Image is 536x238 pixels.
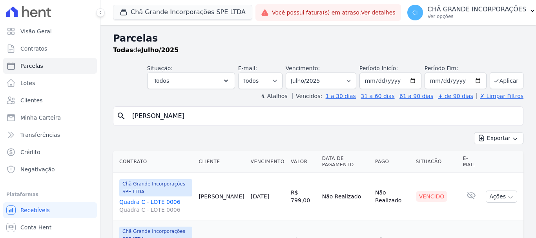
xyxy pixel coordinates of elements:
strong: Todas [113,46,133,54]
span: Negativação [20,165,55,173]
strong: Julho/2025 [141,46,179,54]
a: Ver detalhes [361,9,396,16]
input: Buscar por nome do lote ou do cliente [128,108,520,124]
label: Vencimento: [286,65,320,71]
button: Chã Grande Incorporações SPE LTDA [113,5,252,20]
a: [DATE] [251,193,269,200]
p: Ver opções [428,13,527,20]
label: Situação: [147,65,173,71]
label: Período Inicío: [359,65,398,71]
a: Recebíveis [3,202,97,218]
i: search [117,111,126,121]
div: Plataformas [6,190,94,199]
a: 31 a 60 dias [361,93,394,99]
span: Clientes [20,96,42,104]
td: Não Realizado [372,173,413,220]
th: Data de Pagamento [319,151,372,173]
a: Transferências [3,127,97,143]
span: Conta Hent [20,223,51,231]
span: Minha Carteira [20,114,61,122]
a: ✗ Limpar Filtros [476,93,523,99]
th: Situação [413,151,460,173]
h2: Parcelas [113,31,523,45]
a: Visão Geral [3,24,97,39]
a: + de 90 dias [438,93,473,99]
button: Exportar [474,132,523,144]
span: Parcelas [20,62,43,70]
a: Conta Hent [3,220,97,235]
label: ↯ Atalhos [261,93,287,99]
span: Contratos [20,45,47,53]
span: Todos [154,76,169,85]
label: Vencidos: [292,93,322,99]
label: Período Fim: [425,64,487,73]
a: Parcelas [3,58,97,74]
button: Aplicar [490,72,523,89]
th: Vencimento [248,151,288,173]
a: Negativação [3,162,97,177]
div: Vencido [416,191,448,202]
span: CI [412,10,418,15]
a: Quadra C - LOTE 0006Quadra C - LOTE 0006 [119,198,192,214]
p: CHÃ GRANDE INCORPORAÇÕES [428,5,527,13]
a: Minha Carteira [3,110,97,125]
button: Ações [486,191,517,203]
td: R$ 799,00 [288,173,319,220]
span: Lotes [20,79,35,87]
a: 1 a 30 dias [326,93,356,99]
p: de [113,45,179,55]
th: E-mail [460,151,483,173]
span: Crédito [20,148,40,156]
a: Lotes [3,75,97,91]
th: Cliente [195,151,247,173]
span: Visão Geral [20,27,52,35]
th: Valor [288,151,319,173]
td: [PERSON_NAME] [195,173,247,220]
label: E-mail: [238,65,257,71]
th: Pago [372,151,413,173]
button: Todos [147,73,235,89]
span: Quadra C - LOTE 0006 [119,206,192,214]
span: Você possui fatura(s) em atraso. [272,9,396,17]
th: Contrato [113,151,195,173]
a: Clientes [3,93,97,108]
a: Crédito [3,144,97,160]
span: Transferências [20,131,60,139]
span: Chã Grande Incorporações SPE LTDA [119,179,192,196]
a: 61 a 90 dias [399,93,433,99]
a: Contratos [3,41,97,56]
td: Não Realizado [319,173,372,220]
span: Recebíveis [20,206,50,214]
